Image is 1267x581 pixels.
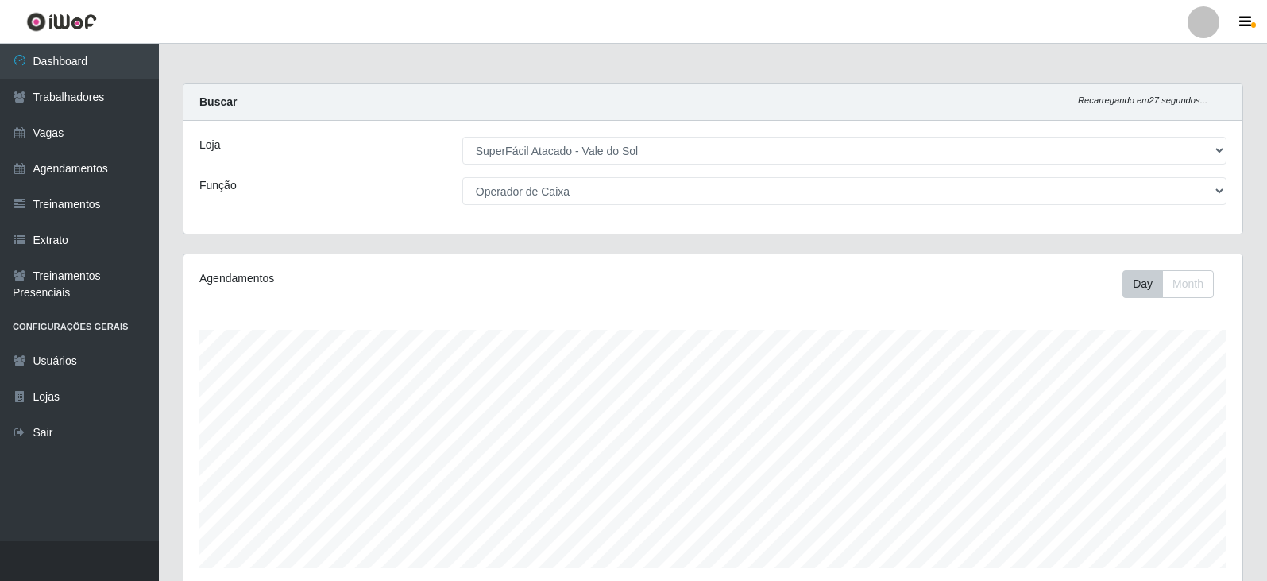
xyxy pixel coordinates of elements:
i: Recarregando em 27 segundos... [1078,95,1207,105]
label: Função [199,177,237,194]
label: Loja [199,137,220,153]
strong: Buscar [199,95,237,108]
div: Agendamentos [199,270,613,287]
div: First group [1122,270,1214,298]
div: Toolbar with button groups [1122,270,1226,298]
button: Day [1122,270,1163,298]
button: Month [1162,270,1214,298]
img: CoreUI Logo [26,12,97,32]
